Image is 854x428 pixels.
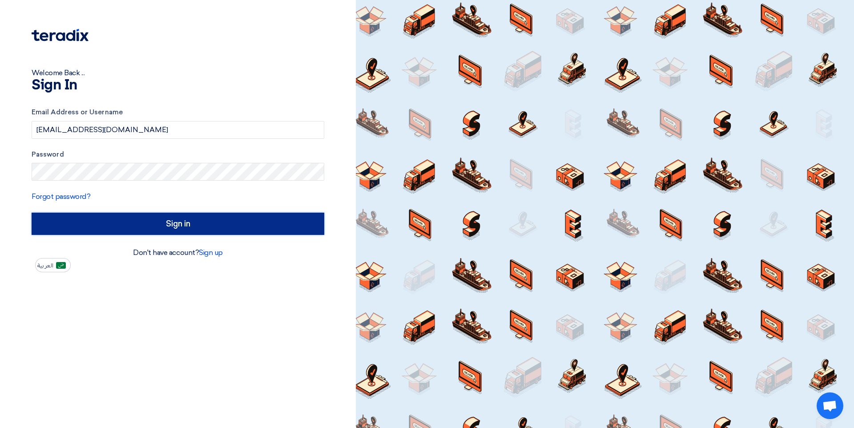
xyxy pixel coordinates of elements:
[817,392,843,419] div: Open chat
[32,68,324,78] div: Welcome Back ...
[32,247,324,258] div: Don't have account?
[32,107,324,117] label: Email Address or Username
[32,78,324,93] h1: Sign In
[35,258,71,272] button: العربية
[32,121,324,139] input: Enter your business email or username
[37,262,53,269] span: العربية
[56,262,66,269] img: ar-AR.png
[32,149,324,160] label: Password
[32,213,324,235] input: Sign in
[32,192,90,201] a: Forgot password?
[32,29,89,41] img: Teradix logo
[199,248,223,257] a: Sign up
